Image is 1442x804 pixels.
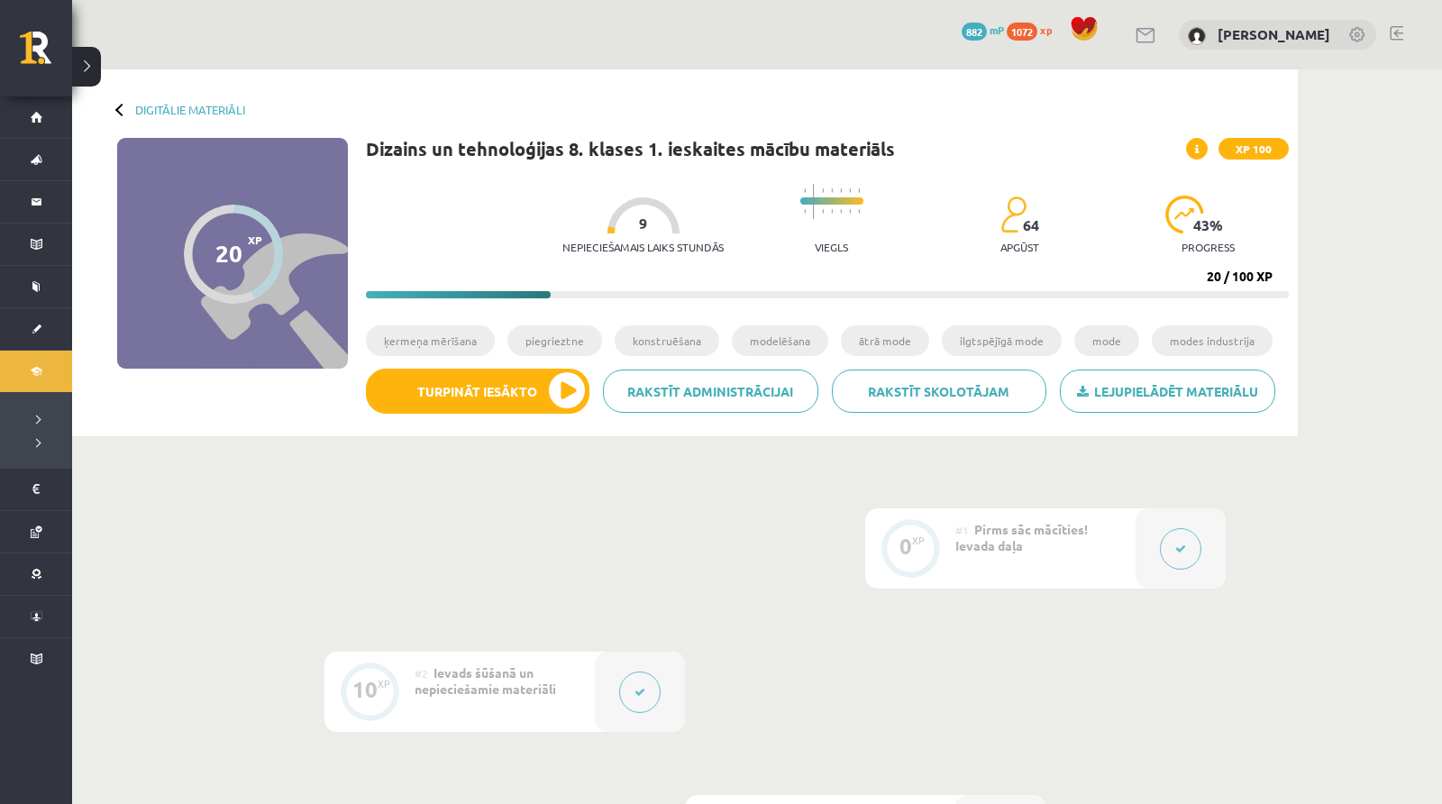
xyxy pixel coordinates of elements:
[849,209,851,214] img: icon-short-line-57e1e144782c952c97e751825c79c345078a6d821885a25fce030b3d8c18986b.svg
[804,209,806,214] img: icon-short-line-57e1e144782c952c97e751825c79c345078a6d821885a25fce030b3d8c18986b.svg
[858,188,860,193] img: icon-short-line-57e1e144782c952c97e751825c79c345078a6d821885a25fce030b3d8c18986b.svg
[366,325,495,356] li: ķermeņa mērīšana
[1152,325,1273,356] li: modes industrija
[815,241,848,253] p: Viegls
[899,538,912,554] div: 0
[415,664,556,697] span: Ievads šūšanā un nepieciešamie materiāli
[135,103,245,116] a: Digitālie materiāli
[840,209,842,214] img: icon-short-line-57e1e144782c952c97e751825c79c345078a6d821885a25fce030b3d8c18986b.svg
[415,666,428,681] span: #2
[603,370,818,413] a: Rakstīt administrācijai
[562,241,724,253] p: Nepieciešamais laiks stundās
[831,209,833,214] img: icon-short-line-57e1e144782c952c97e751825c79c345078a6d821885a25fce030b3d8c18986b.svg
[832,370,1047,413] a: Rakstīt skolotājam
[990,23,1004,37] span: mP
[962,23,987,41] span: 882
[841,325,929,356] li: ātrā mode
[813,184,815,219] img: icon-long-line-d9ea69661e0d244f92f715978eff75569469978d946b2353a9bb055b3ed8787d.svg
[849,188,851,193] img: icon-short-line-57e1e144782c952c97e751825c79c345078a6d821885a25fce030b3d8c18986b.svg
[1060,370,1275,413] a: Lejupielādēt materiālu
[942,325,1062,356] li: ilgtspējīgā mode
[366,138,895,160] h1: Dizains un tehnoloģijas 8. klases 1. ieskaites mācību materiāls
[1165,196,1204,233] img: icon-progress-161ccf0a02000e728c5f80fcf4c31c7af3da0e1684b2b1d7c360e028c24a22f1.svg
[248,233,262,246] span: XP
[1218,25,1330,43] a: [PERSON_NAME]
[822,209,824,214] img: icon-short-line-57e1e144782c952c97e751825c79c345078a6d821885a25fce030b3d8c18986b.svg
[732,325,828,356] li: modelēšana
[639,215,647,232] span: 9
[1040,23,1052,37] span: xp
[20,32,72,77] a: Rīgas 1. Tālmācības vidusskola
[352,681,378,698] div: 10
[831,188,833,193] img: icon-short-line-57e1e144782c952c97e751825c79c345078a6d821885a25fce030b3d8c18986b.svg
[1182,241,1235,253] p: progress
[507,325,602,356] li: piegrieztne
[804,188,806,193] img: icon-short-line-57e1e144782c952c97e751825c79c345078a6d821885a25fce030b3d8c18986b.svg
[366,369,589,414] button: Turpināt iesākto
[1188,27,1206,45] img: Marija Vorobeja
[1007,23,1061,37] a: 1072 xp
[1023,217,1039,233] span: 64
[822,188,824,193] img: icon-short-line-57e1e144782c952c97e751825c79c345078a6d821885a25fce030b3d8c18986b.svg
[962,23,1004,37] a: 882 mP
[1000,241,1039,253] p: apgūst
[955,523,969,537] span: #1
[1007,23,1037,41] span: 1072
[1218,138,1289,160] span: XP 100
[840,188,842,193] img: icon-short-line-57e1e144782c952c97e751825c79c345078a6d821885a25fce030b3d8c18986b.svg
[615,325,719,356] li: konstruēšana
[912,535,925,545] div: XP
[1074,325,1139,356] li: mode
[858,209,860,214] img: icon-short-line-57e1e144782c952c97e751825c79c345078a6d821885a25fce030b3d8c18986b.svg
[215,240,242,267] div: 20
[378,679,390,689] div: XP
[955,521,1088,553] span: Pirms sāc mācīties! Ievada daļa
[1000,196,1027,233] img: students-c634bb4e5e11cddfef0936a35e636f08e4e9abd3cc4e673bd6f9a4125e45ecb1.svg
[1193,217,1224,233] span: 43 %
